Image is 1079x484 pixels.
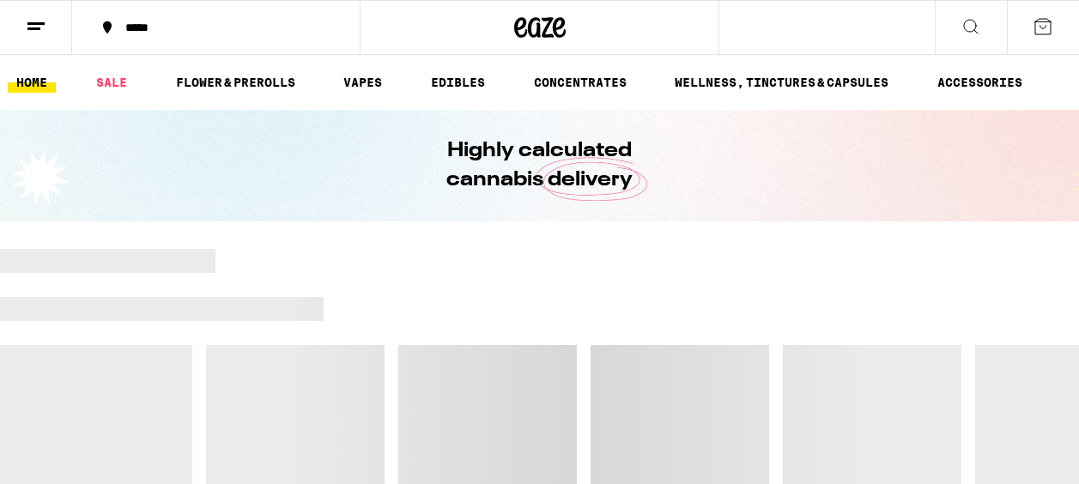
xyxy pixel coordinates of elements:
[88,72,136,93] a: SALE
[422,72,494,93] a: EDIBLES
[929,72,1031,93] a: ACCESSORIES
[398,136,682,195] h1: Highly calculated cannabis delivery
[666,72,897,93] a: WELLNESS, TINCTURES & CAPSULES
[8,72,56,93] a: HOME
[335,72,391,93] a: VAPES
[167,72,304,93] a: FLOWER & PREROLLS
[525,72,635,93] a: CONCENTRATES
